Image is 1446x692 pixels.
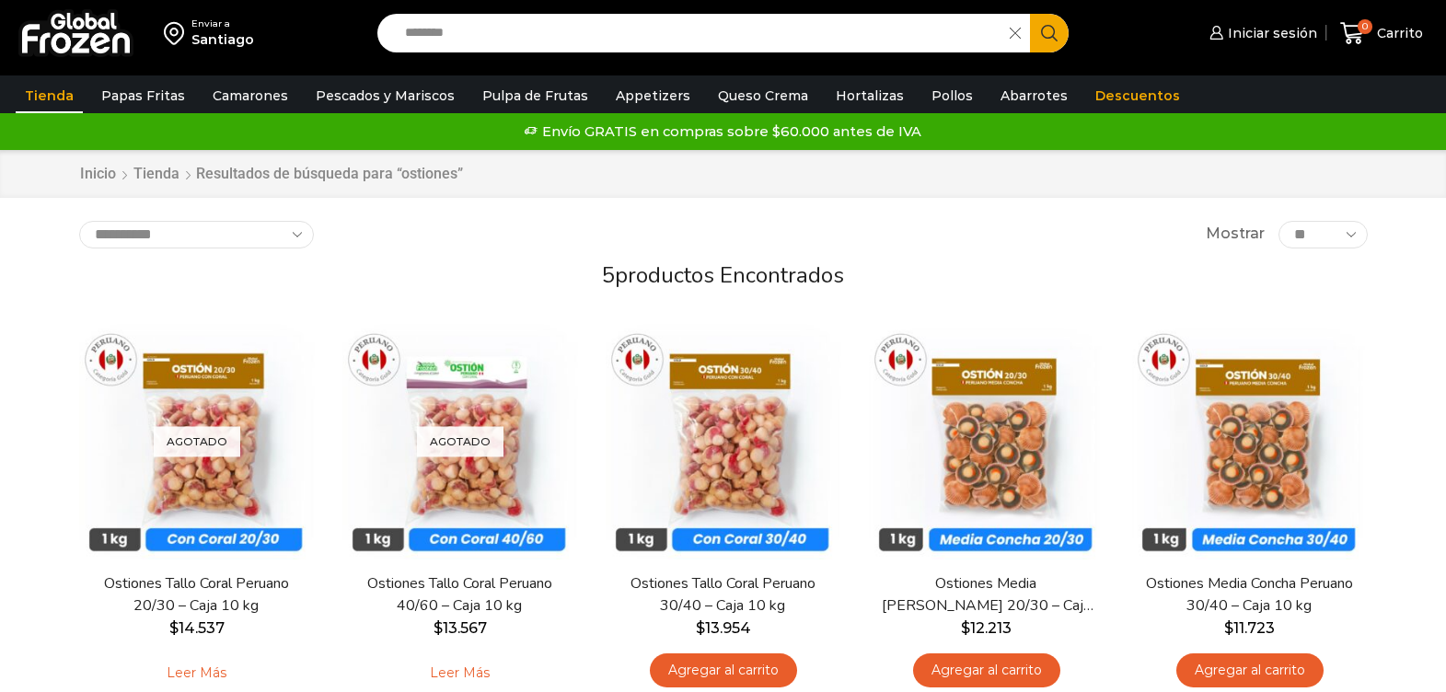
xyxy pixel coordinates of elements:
[961,619,970,637] span: $
[1205,15,1317,52] a: Iniciar sesión
[79,221,314,248] select: Pedido de la tienda
[154,427,240,457] p: Agotado
[922,78,982,113] a: Pollos
[133,164,180,185] a: Tienda
[617,573,828,616] a: Ostiones Tallo Coral Peruano 30/40 – Caja 10 kg
[417,427,503,457] p: Agotado
[650,653,797,687] a: Agregar al carrito: “Ostiones Tallo Coral Peruano 30/40 - Caja 10 kg”
[434,619,487,637] bdi: 13.567
[164,17,191,49] img: address-field-icon.svg
[169,619,225,637] bdi: 14.537
[79,164,463,185] nav: Breadcrumb
[602,260,615,290] span: 5
[307,78,464,113] a: Pescados y Mariscos
[169,619,179,637] span: $
[607,78,700,113] a: Appetizers
[79,164,117,185] a: Inicio
[1143,573,1355,616] a: Ostiones Media Concha Peruano 30/40 – Caja 10 kg
[696,619,705,637] span: $
[90,573,302,616] a: Ostiones Tallo Coral Peruano 20/30 – Caja 10 kg
[1176,653,1324,687] a: Agregar al carrito: “Ostiones Media Concha Peruano 30/40 - Caja 10 kg”
[1372,24,1423,42] span: Carrito
[880,573,1092,616] a: Ostiones Media [PERSON_NAME] 20/30 – Caja 10 kg
[913,653,1060,687] a: Agregar al carrito: “Ostiones Media Concha Peruano 20/30 - Caja 10 kg”
[138,653,255,692] a: Leé más sobre “Ostiones Tallo Coral Peruano 20/30 - Caja 10 kg”
[1224,619,1275,637] bdi: 11.723
[196,165,463,182] h1: Resultados de búsqueda para “ostiones”
[473,78,597,113] a: Pulpa de Frutas
[203,78,297,113] a: Camarones
[1030,14,1069,52] button: Search button
[1086,78,1189,113] a: Descuentos
[16,78,83,113] a: Tienda
[1358,19,1372,34] span: 0
[191,30,254,49] div: Santiago
[191,17,254,30] div: Enviar a
[401,653,518,692] a: Leé más sobre “Ostiones Tallo Coral Peruano 40/60 - Caja 10 kg”
[1224,619,1233,637] span: $
[991,78,1077,113] a: Abarrotes
[827,78,913,113] a: Hortalizas
[92,78,194,113] a: Papas Fritas
[1223,24,1317,42] span: Iniciar sesión
[696,619,751,637] bdi: 13.954
[709,78,817,113] a: Queso Crema
[615,260,844,290] span: productos encontrados
[353,573,565,616] a: Ostiones Tallo Coral Peruano 40/60 – Caja 10 kg
[434,619,443,637] span: $
[1206,224,1265,245] span: Mostrar
[1336,12,1428,55] a: 0 Carrito
[961,619,1012,637] bdi: 12.213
